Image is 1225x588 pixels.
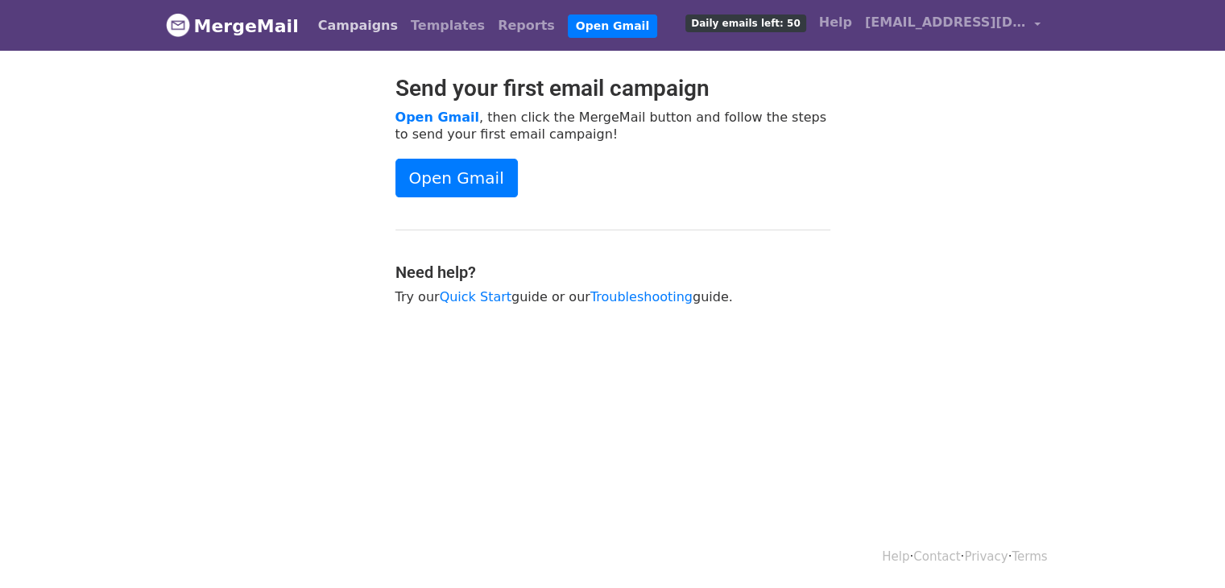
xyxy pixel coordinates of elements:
a: Campaigns [312,10,404,42]
a: [EMAIL_ADDRESS][DOMAIN_NAME] [859,6,1047,44]
a: Contact [913,549,960,564]
a: Quick Start [440,289,511,304]
a: Open Gmail [395,159,518,197]
a: Help [882,549,909,564]
a: Templates [404,10,491,42]
p: Try our guide or our guide. [395,288,830,305]
a: Troubleshooting [590,289,693,304]
h2: Send your first email campaign [395,75,830,102]
a: MergeMail [166,9,299,43]
a: Terms [1012,549,1047,564]
a: Help [813,6,859,39]
a: Privacy [964,549,1008,564]
span: Daily emails left: 50 [685,14,805,32]
p: , then click the MergeMail button and follow the steps to send your first email campaign! [395,109,830,143]
img: MergeMail logo [166,13,190,37]
a: Reports [491,10,561,42]
h4: Need help? [395,263,830,282]
a: Open Gmail [395,110,479,125]
a: Daily emails left: 50 [679,6,812,39]
span: [EMAIL_ADDRESS][DOMAIN_NAME] [865,13,1026,32]
a: Open Gmail [568,14,657,38]
iframe: Chat Widget [1144,511,1225,588]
